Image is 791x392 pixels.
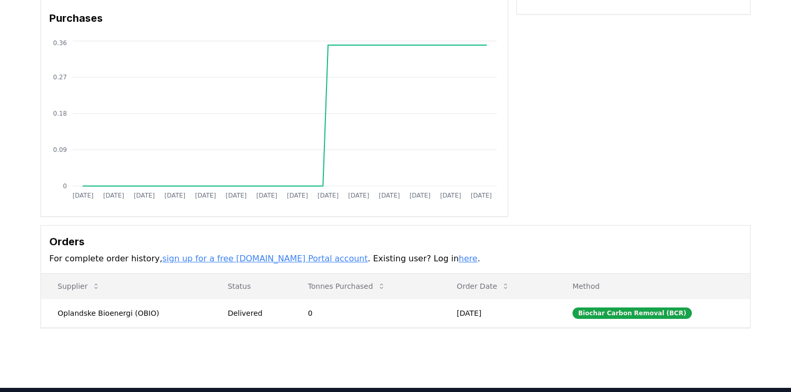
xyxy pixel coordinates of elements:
button: Order Date [448,276,518,297]
div: Biochar Carbon Removal (BCR) [572,307,692,319]
tspan: [DATE] [226,192,247,199]
tspan: 0 [63,183,67,190]
tspan: [DATE] [471,192,492,199]
h3: Purchases [49,10,499,26]
tspan: [DATE] [379,192,400,199]
h3: Orders [49,234,742,249]
div: Delivered [228,308,283,318]
p: Status [220,281,283,291]
tspan: [DATE] [318,192,339,199]
tspan: [DATE] [134,192,155,199]
tspan: [DATE] [410,192,431,199]
tspan: 0.18 [53,110,67,117]
td: [DATE] [440,299,556,327]
tspan: 0.09 [53,146,67,153]
tspan: 0.36 [53,39,67,47]
tspan: [DATE] [287,192,308,199]
tspan: [DATE] [103,192,125,199]
tspan: [DATE] [165,192,186,199]
tspan: 0.27 [53,74,67,81]
button: Supplier [49,276,108,297]
tspan: [DATE] [195,192,216,199]
td: 0 [291,299,440,327]
tspan: [DATE] [440,192,461,199]
tspan: [DATE] [73,192,94,199]
a: here [459,254,478,263]
a: sign up for a free [DOMAIN_NAME] Portal account [162,254,368,263]
tspan: [DATE] [256,192,278,199]
tspan: [DATE] [348,192,370,199]
p: For complete order history, . Existing user? Log in . [49,253,742,265]
td: Oplandske Bioenergi (OBIO) [41,299,211,327]
button: Tonnes Purchased [299,276,393,297]
p: Method [564,281,742,291]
